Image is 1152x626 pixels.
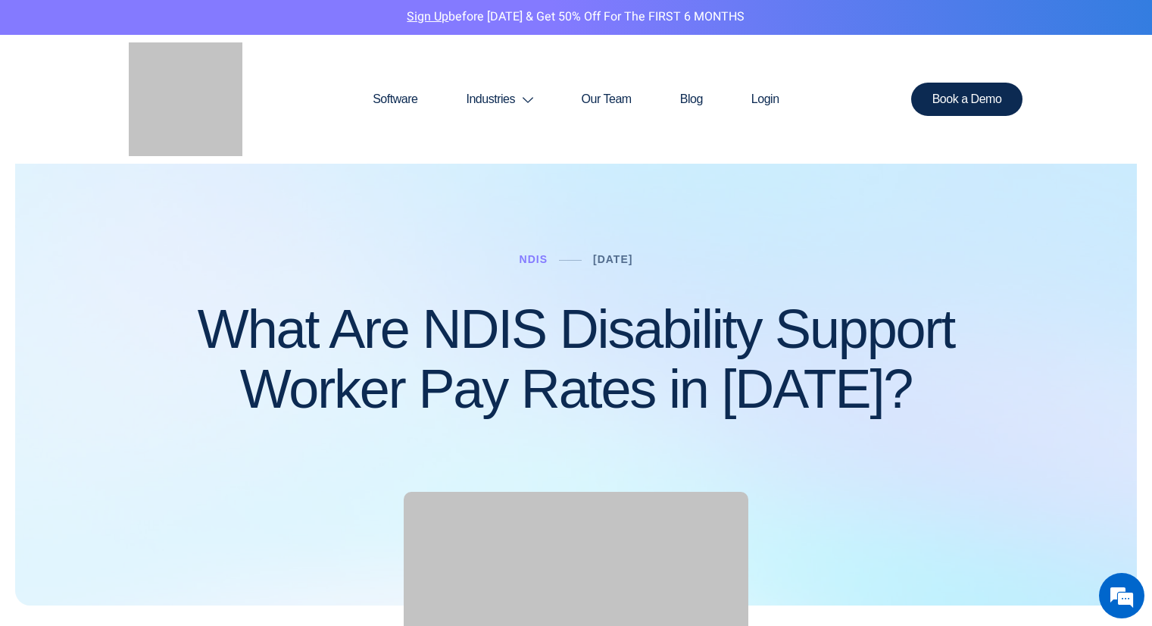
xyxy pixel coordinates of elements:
a: Software [348,63,442,136]
a: Login [727,63,804,136]
h1: What Are NDIS Disability Support Worker Pay Rates in [DATE]? [130,299,1023,419]
a: NDIS [520,253,548,265]
a: Our Team [557,63,656,136]
a: Book a Demo [911,83,1023,116]
p: before [DATE] & Get 50% Off for the FIRST 6 MONTHS [11,8,1141,27]
a: Sign Up [407,8,448,26]
span: Book a Demo [932,93,1002,105]
a: Industries [442,63,557,136]
a: Blog [656,63,727,136]
a: [DATE] [593,253,632,265]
